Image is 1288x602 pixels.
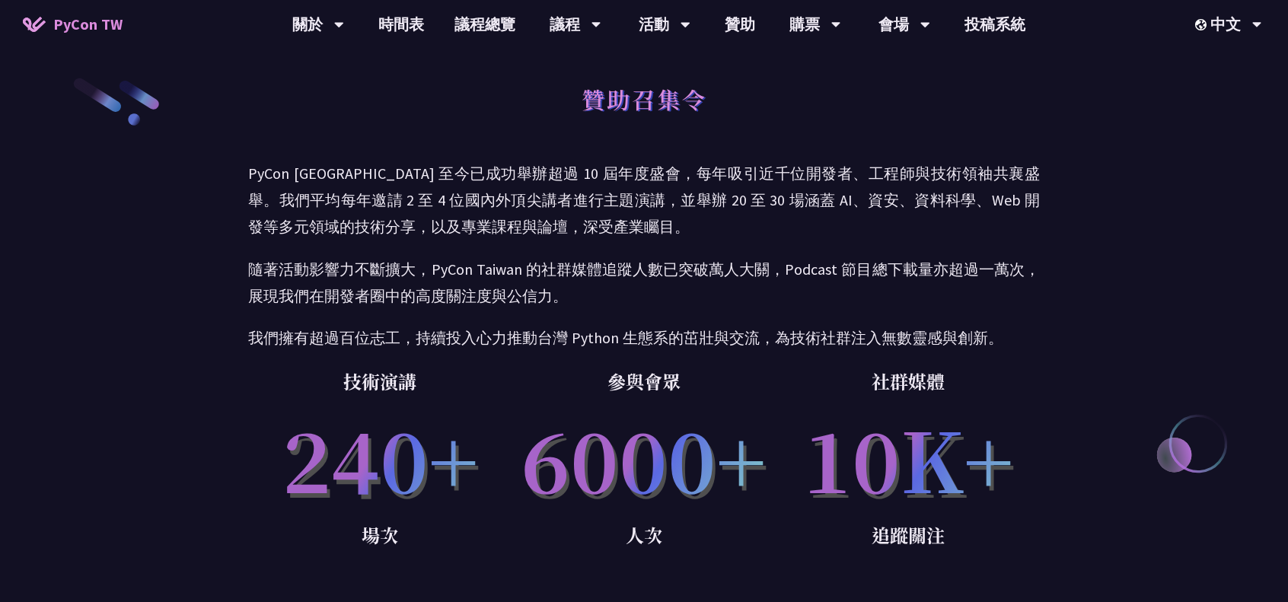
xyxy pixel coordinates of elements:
p: PyCon [GEOGRAPHIC_DATA] 至今已成功舉辦超過 10 屆年度盛會，每年吸引近千位開發者、工程師與技術領袖共襄盛舉。我們平均每年邀請 2 至 4 位國內外頂尖講者進行主題演講，... [248,160,1040,240]
p: 技術演講 [248,366,512,397]
img: Home icon of PyCon TW 2025 [23,17,46,32]
img: Locale Icon [1195,19,1210,30]
span: PyCon TW [53,13,123,36]
p: 240+ [248,397,512,520]
p: 人次 [512,520,776,550]
a: PyCon TW [8,5,138,43]
p: 我們擁有超過百位志工，持續投入心力推動台灣 Python 生態系的茁壯與交流，為技術社群注入無數靈感與創新。 [248,324,1040,351]
p: 社群媒體 [776,366,1040,397]
p: 隨著活動影響力不斷擴大，PyCon Taiwan 的社群媒體追蹤人數已突破萬人大關，Podcast 節目總下載量亦超過一萬次，展現我們在開發者圈中的高度關注度與公信力。 [248,256,1040,309]
p: 追蹤關注 [776,520,1040,550]
h1: 贊助召集令 [582,76,707,122]
p: 參與會眾 [512,366,776,397]
p: 10K+ [776,397,1040,520]
p: 場次 [248,520,512,550]
p: 6000+ [512,397,776,520]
